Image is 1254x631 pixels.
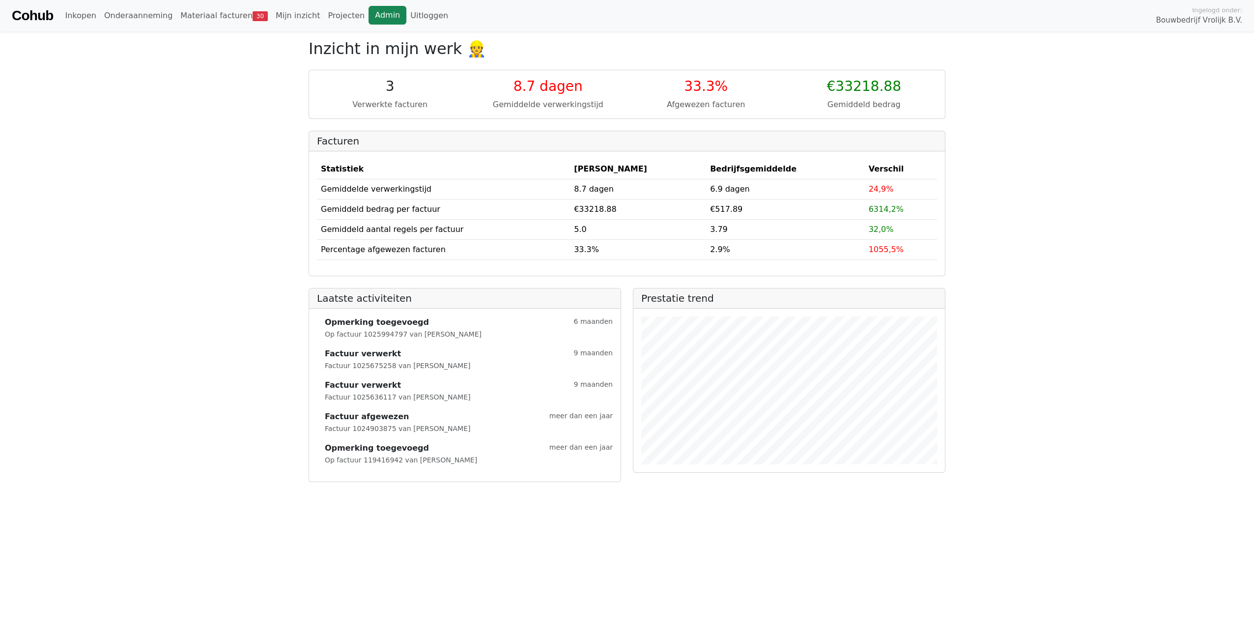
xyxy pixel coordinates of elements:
[325,411,409,423] strong: Factuur afgewezen
[570,239,706,259] td: 33.3%
[317,292,613,304] h2: Laatste activiteiten
[325,393,471,401] small: Factuur 1025636117 van [PERSON_NAME]
[633,78,779,95] div: 33.3%
[869,245,904,254] span: 1055,5%
[272,6,324,26] a: Mijn inzicht
[317,78,463,95] div: 3
[317,219,570,239] td: Gemiddeld aantal regels per factuur
[475,78,622,95] div: 8.7 dagen
[317,199,570,219] td: Gemiddeld bedrag per factuur
[706,179,865,199] td: 6.9 dagen
[570,219,706,239] td: 5.0
[1192,5,1242,15] span: Ingelogd onder:
[12,4,53,28] a: Cohub
[325,362,471,370] small: Factuur 1025675258 van [PERSON_NAME]
[475,99,622,111] div: Gemiddelde verwerkingstijd
[574,316,613,328] small: 6 maanden
[549,411,613,423] small: meer dan een jaar
[633,99,779,111] div: Afgewezen facturen
[317,179,570,199] td: Gemiddelde verwerkingstijd
[706,199,865,219] td: €517.89
[369,6,406,25] a: Admin
[869,225,894,234] span: 32,0%
[61,6,100,26] a: Inkopen
[706,159,865,179] th: Bedrijfsgemiddelde
[791,78,938,95] div: €33218.88
[325,348,401,360] strong: Factuur verwerkt
[317,135,937,147] h2: Facturen
[100,6,176,26] a: Onderaanneming
[641,292,937,304] h2: Prestatie trend
[1156,15,1242,26] span: Bouwbedrijf Vrolijk B.V.
[325,442,429,454] strong: Opmerking toegevoegd
[325,456,477,464] small: Op factuur 119416942 van [PERSON_NAME]
[574,379,613,391] small: 9 maanden
[549,442,613,454] small: meer dan een jaar
[869,204,904,214] span: 6314,2%
[317,99,463,111] div: Verwerkte facturen
[309,39,945,58] h2: Inzicht in mijn werk 👷
[869,184,894,194] span: 24,9%
[791,99,938,111] div: Gemiddeld bedrag
[325,425,471,432] small: Factuur 1024903875 van [PERSON_NAME]
[570,159,706,179] th: [PERSON_NAME]
[574,348,613,360] small: 9 maanden
[324,6,369,26] a: Projecten
[865,159,937,179] th: Verschil
[317,159,570,179] th: Statistiek
[176,6,272,26] a: Materiaal facturen30
[325,316,429,328] strong: Opmerking toegevoegd
[570,179,706,199] td: 8.7 dagen
[253,11,268,21] span: 30
[706,219,865,239] td: 3.79
[317,239,570,259] td: Percentage afgewezen facturen
[325,330,482,338] small: Op factuur 1025994797 van [PERSON_NAME]
[325,379,401,391] strong: Factuur verwerkt
[570,199,706,219] td: €33218.88
[406,6,452,26] a: Uitloggen
[706,239,865,259] td: 2.9%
